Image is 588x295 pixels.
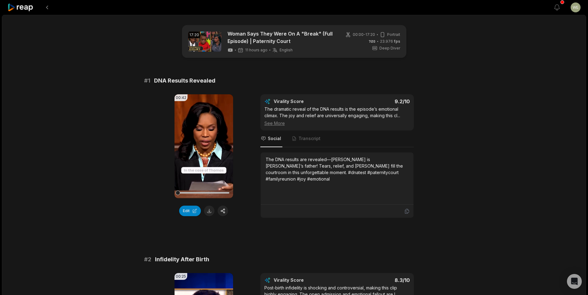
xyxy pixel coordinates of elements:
[394,39,400,44] span: fps
[268,135,281,142] span: Social
[228,30,334,45] a: Woman Says They Were On A "Break" (Full Episode) | Paternity Court
[387,32,400,37] span: Portrait
[154,76,215,85] span: DNA Results Revealed
[343,277,410,283] div: 8.3 /10
[155,255,209,264] span: Infidelity After Birth
[274,277,340,283] div: Virality Score
[343,98,410,105] div: 9.2 /10
[144,76,150,85] span: # 1
[264,106,410,126] div: The dramatic reveal of the DNA results is the episode’s emotional climax. The joy and relief are ...
[298,135,321,142] span: Transcript
[179,206,201,216] button: Edit
[567,274,582,289] div: Open Intercom Messenger
[245,48,267,53] span: 11 hours ago
[266,156,409,182] div: The DNA results are revealed—[PERSON_NAME] is [PERSON_NAME]’s father! Tears, relief, and [PERSON_...
[260,130,414,147] nav: Tabs
[380,39,400,44] span: 23.976
[280,48,293,53] span: English
[274,98,340,105] div: Virality Score
[144,255,151,264] span: # 2
[175,94,233,198] video: Your browser does not support mp4 format.
[379,45,400,51] span: Deep Diver
[264,120,410,126] div: See More
[353,32,375,37] span: 00:00 - 17:20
